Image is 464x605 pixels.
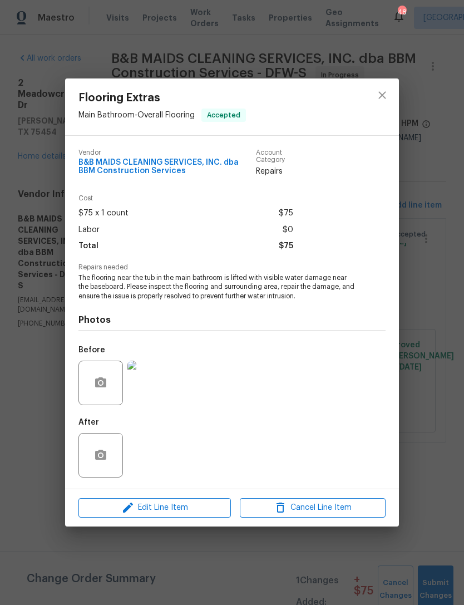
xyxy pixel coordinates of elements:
[256,166,293,177] span: Repairs
[78,273,355,301] span: The flooring near the tub in the main bathroom is lifted with visible water damage near the baseb...
[78,238,98,254] span: Total
[78,205,129,222] span: $75 x 1 count
[78,195,293,202] span: Cost
[78,346,105,354] h5: Before
[78,498,231,518] button: Edit Line Item
[78,159,256,175] span: B&B MAIDS CLEANING SERVICES, INC. dba BBM Construction Services
[398,7,406,18] div: 48
[78,314,386,326] h4: Photos
[78,149,256,156] span: Vendor
[78,264,386,271] span: Repairs needed
[283,222,293,238] span: $0
[78,111,195,119] span: Main Bathroom - Overall Flooring
[256,149,293,164] span: Account Category
[82,501,228,515] span: Edit Line Item
[240,498,386,518] button: Cancel Line Item
[78,92,246,104] span: Flooring Extras
[243,501,382,515] span: Cancel Line Item
[369,82,396,109] button: close
[279,205,293,222] span: $75
[78,419,99,426] h5: After
[78,222,100,238] span: Labor
[279,238,293,254] span: $75
[203,110,245,121] span: Accepted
